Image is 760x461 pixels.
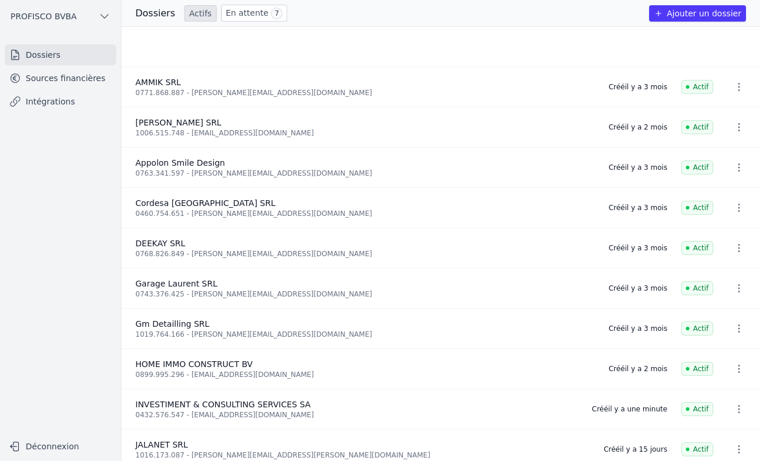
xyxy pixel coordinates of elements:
div: Créé il y a 3 mois [609,284,667,293]
button: Ajouter un dossier [649,5,746,22]
occluded-content: And 1 item before [121,27,760,67]
span: Actif [681,201,713,215]
span: Actif [681,362,713,376]
a: Actifs [184,5,217,22]
div: 1019.764.166 - [PERSON_NAME][EMAIL_ADDRESS][DOMAIN_NAME] [135,330,595,339]
div: Créé il y a 3 mois [609,163,667,172]
span: Actif [681,80,713,94]
span: DEEKAY SRL [135,239,185,248]
div: Créé il y a 2 mois [609,364,667,373]
span: Actif [681,322,713,336]
span: HOME IMMO CONSTRUCT BV [135,359,253,369]
span: PROFISCO BVBA [11,11,76,22]
div: Créé il y a 3 mois [609,203,667,212]
span: Actif [681,281,713,295]
div: 0768.826.849 - [PERSON_NAME][EMAIL_ADDRESS][DOMAIN_NAME] [135,249,595,259]
div: 1006.515.748 - [EMAIL_ADDRESS][DOMAIN_NAME] [135,128,595,138]
div: Créé il y a 3 mois [609,243,667,253]
span: Actif [681,241,713,255]
span: [PERSON_NAME] SRL [135,118,221,127]
button: PROFISCO BVBA [5,7,116,26]
span: INVESTIMENT & CONSULTING SERVICES SA [135,400,311,409]
a: Intégrations [5,91,116,112]
div: Créé il y a 2 mois [609,123,667,132]
div: 0432.576.547 - [EMAIL_ADDRESS][DOMAIN_NAME] [135,410,578,420]
a: Dossiers [5,44,116,65]
span: Actif [681,442,713,456]
span: Garage Laurent SRL [135,279,217,288]
div: Créé il y a 15 jours [604,445,667,454]
span: AMMIK SRL [135,78,181,87]
span: Appolon Smile Design [135,158,225,167]
a: Sources financières [5,68,116,89]
div: Créé il y a 3 mois [609,324,667,333]
span: Actif [681,402,713,416]
div: 0460.754.651 - [PERSON_NAME][EMAIL_ADDRESS][DOMAIN_NAME] [135,209,595,218]
div: 0771.868.887 - [PERSON_NAME][EMAIL_ADDRESS][DOMAIN_NAME] [135,88,595,97]
span: Gm Detailling SRL [135,319,210,329]
span: Actif [681,160,713,174]
div: 0899.995.296 - [EMAIL_ADDRESS][DOMAIN_NAME] [135,370,595,379]
div: Créé il y a 3 mois [609,82,667,92]
div: 0763.341.597 - [PERSON_NAME][EMAIL_ADDRESS][DOMAIN_NAME] [135,169,595,178]
span: JALANET SRL [135,440,188,449]
div: 0743.376.425 - [PERSON_NAME][EMAIL_ADDRESS][DOMAIN_NAME] [135,289,595,299]
a: En attente 7 [221,5,287,22]
button: Déconnexion [5,437,116,456]
span: 7 [271,8,283,19]
div: 1016.173.087 - [PERSON_NAME][EMAIL_ADDRESS][PERSON_NAME][DOMAIN_NAME] [135,450,590,460]
div: Créé il y a une minute [592,404,667,414]
span: Cordesa [GEOGRAPHIC_DATA] SRL [135,198,276,208]
span: Actif [681,120,713,134]
h3: Dossiers [135,6,175,20]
